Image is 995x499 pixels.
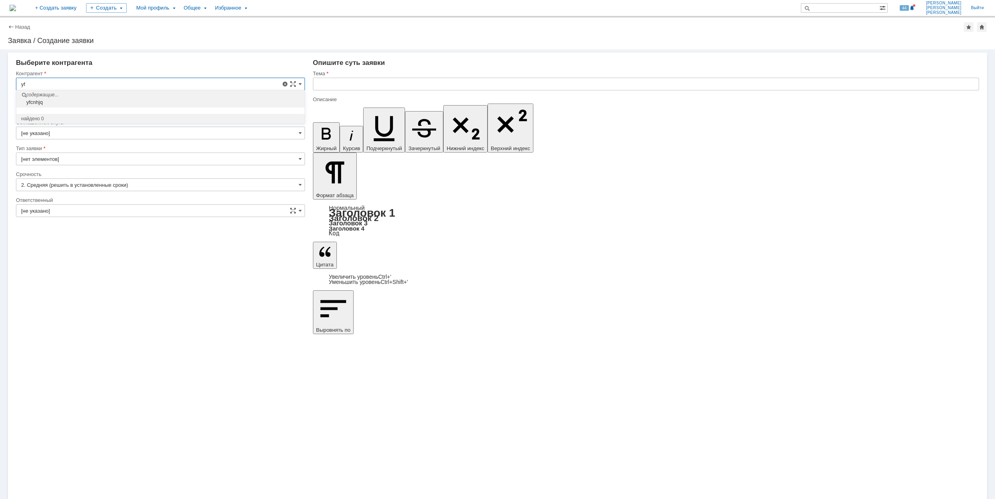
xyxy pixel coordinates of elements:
a: Заголовок 1 [329,207,395,219]
span: Жирный [316,145,337,151]
a: Decrease [329,279,408,285]
span: Расширенный поиск [879,4,887,11]
div: Создать [86,3,127,13]
span: Формат абзаца [316,192,354,198]
div: Соглашение/Услуга [16,120,303,125]
span: Опишите суть заявки [313,59,385,67]
span: Удалить [282,81,288,87]
div: найдено 0 [21,115,300,122]
span: Зачеркнутый [408,145,440,151]
div: Цитата [313,274,979,285]
span: 44 [900,5,909,11]
a: Increase [329,274,391,280]
span: Ctrl+Shift+' [381,279,408,285]
div: Формат абзаца [313,205,979,236]
div: Контрагент [16,71,303,76]
span: Верхний индекс [491,145,530,151]
button: Курсив [340,126,363,153]
button: Жирный [313,122,340,153]
span: Выровнять по [316,327,350,333]
a: Назад [15,24,30,30]
button: Подчеркнутый [363,108,405,153]
span: [PERSON_NAME] [926,6,962,10]
span: Выберите контрагента [16,59,92,67]
span: Курсив [343,145,360,151]
img: logo [10,5,16,11]
a: Заголовок 4 [329,225,364,232]
span: [PERSON_NAME] [926,1,962,6]
div: Тип заявки [16,146,303,151]
a: Заголовок 2 [329,213,379,223]
span: [PERSON_NAME] [926,10,962,15]
div: Срочность [16,172,303,177]
div: Добавить в избранное [964,22,973,32]
div: Описание [313,97,977,102]
div: Сделать домашней страницей [977,22,987,32]
a: Нормальный [329,204,365,211]
button: Формат абзаца [313,153,357,200]
span: Ctrl+' [378,274,391,280]
button: Зачеркнутый [405,111,443,153]
a: Заголовок 3 [329,219,368,227]
button: Цитата [313,242,337,269]
span: Подчеркнутый [366,145,402,151]
span: Нижний индекс [446,145,484,151]
span: Сложная форма [290,81,296,87]
div: yfcnhjq [18,99,305,106]
button: Верхний индекс [488,104,533,153]
button: Нижний индекс [443,105,488,153]
span: Цитата [316,262,334,268]
div: Тема [313,71,977,76]
div: Заявка / Создание заявки [8,37,987,45]
button: Выровнять по [313,290,354,334]
div: Ответственный [16,198,303,203]
div: содержащие... [18,92,305,99]
span: Сложная форма [290,207,296,214]
a: Код [329,230,340,237]
a: Перейти на домашнюю страницу [10,5,16,11]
